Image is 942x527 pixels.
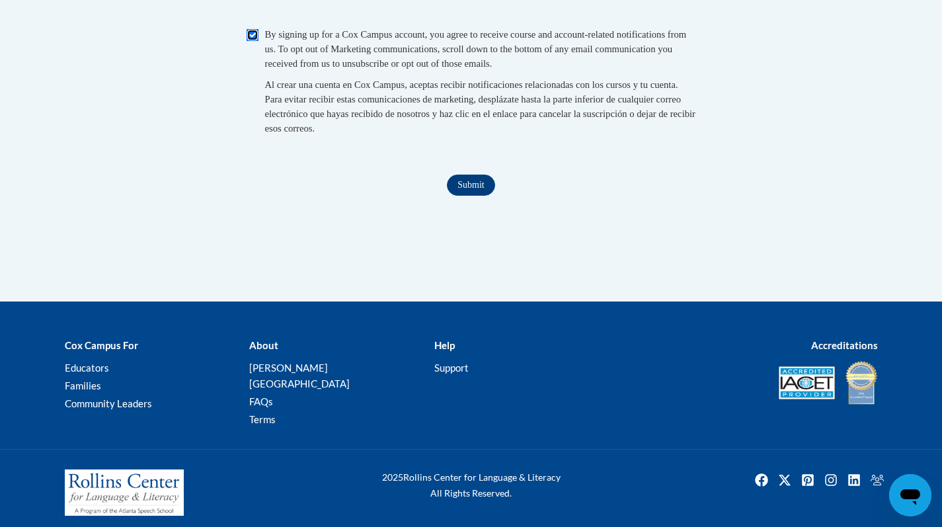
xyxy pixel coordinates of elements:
[65,469,184,516] img: Rollins Center for Language & Literacy - A Program of the Atlanta Speech School
[811,339,878,351] b: Accreditations
[249,395,273,407] a: FAQs
[820,469,842,491] a: Instagram
[845,360,878,406] img: IDA® Accredited
[774,469,795,491] img: Twitter icon
[249,339,278,351] b: About
[797,469,818,491] a: Pinterest
[65,339,138,351] b: Cox Campus For
[751,469,772,491] img: Facebook icon
[382,471,403,483] span: 2025
[867,469,888,491] a: Facebook Group
[265,79,695,134] span: Al crear una cuenta en Cox Campus, aceptas recibir notificaciones relacionadas con los cursos y t...
[249,413,276,425] a: Terms
[844,469,865,491] a: Linkedin
[751,469,772,491] a: Facebook
[65,380,101,391] a: Families
[447,175,494,196] input: Submit
[333,469,610,501] div: Rollins Center for Language & Literacy All Rights Reserved.
[797,469,818,491] img: Pinterest icon
[265,29,687,69] span: By signing up for a Cox Campus account, you agree to receive course and account-related notificat...
[249,362,350,389] a: [PERSON_NAME][GEOGRAPHIC_DATA]
[65,362,109,374] a: Educators
[820,469,842,491] img: Instagram icon
[844,469,865,491] img: LinkedIn icon
[65,397,152,409] a: Community Leaders
[434,339,455,351] b: Help
[434,362,469,374] a: Support
[889,474,931,516] iframe: Button to launch messaging window
[774,469,795,491] a: Twitter
[867,469,888,491] img: Facebook group icon
[779,366,835,399] img: Accredited IACET® Provider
